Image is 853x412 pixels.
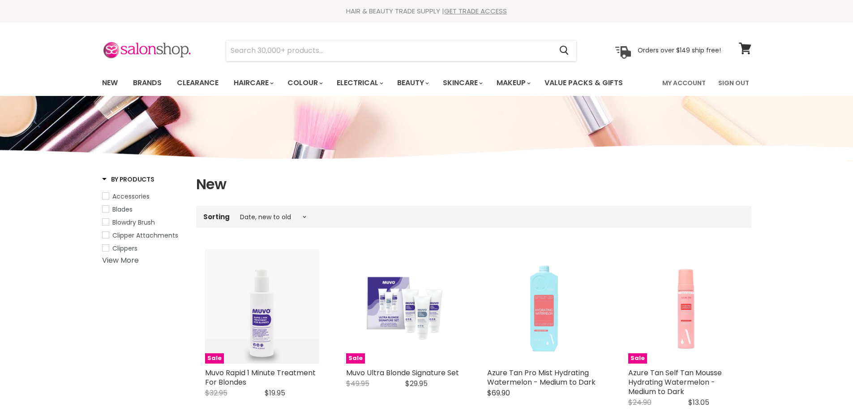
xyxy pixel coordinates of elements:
[205,353,224,364] span: Sale
[205,368,316,387] a: Muvo Rapid 1 Minute Treatment For Blondes
[487,249,601,364] img: Azure Tan Pro Mist Hydrating Watermelon - Medium to Dark
[638,46,721,54] p: Orders over $149 ship free!
[444,6,507,16] a: GET TRADE ACCESS
[346,266,460,348] img: Muvo Ultra Blonde Signature Set
[688,397,709,408] span: $13.05
[102,191,185,201] a: Accessories
[538,74,630,92] a: Value Packs & Gifts
[346,378,369,389] span: $49.95
[226,40,553,61] input: Search
[102,255,139,265] a: View More
[102,230,185,240] a: Clipper Attachments
[436,74,488,92] a: Skincare
[346,353,365,364] span: Sale
[226,40,577,61] form: Product
[112,231,178,240] span: Clipper Attachments
[487,368,596,387] a: Azure Tan Pro Mist Hydrating Watermelon - Medium to Dark
[490,74,536,92] a: Makeup
[102,217,185,227] a: Blowdry Brush
[628,397,652,408] span: $24.90
[126,74,168,92] a: Brands
[628,249,742,364] a: Azure Tan Self Tan Mousse Hydrating Watermelon - Medium to Dark Azure Tan Self Tan Mousse Hydrati...
[95,70,643,96] ul: Main menu
[91,70,763,96] nav: Main
[346,368,459,378] a: Muvo Ultra Blonde Signature Set
[628,353,647,364] span: Sale
[102,175,154,184] h3: By Products
[628,368,722,397] a: Azure Tan Self Tan Mousse Hydrating Watermelon - Medium to Dark
[330,74,389,92] a: Electrical
[112,244,137,253] span: Clippers
[553,40,576,61] button: Search
[281,74,328,92] a: Colour
[95,74,124,92] a: New
[91,7,763,16] div: HAIR & BEAUTY TRADE SUPPLY |
[170,74,225,92] a: Clearance
[628,249,742,364] img: Azure Tan Self Tan Mousse Hydrating Watermelon - Medium to Dark
[196,175,751,194] h1: New
[713,74,754,92] a: Sign Out
[657,74,711,92] a: My Account
[102,243,185,253] a: Clippers
[405,378,428,389] span: $29.95
[265,388,285,398] span: $19.95
[487,388,510,398] span: $69.90
[102,204,185,214] a: Blades
[112,218,155,227] span: Blowdry Brush
[203,213,230,221] label: Sorting
[205,388,227,398] span: $32.95
[205,249,319,364] img: Muvo Rapid 1 Minute Treatment For Blondes
[205,249,319,364] a: Muvo Rapid 1 Minute Treatment For Blondes Sale
[390,74,434,92] a: Beauty
[227,74,279,92] a: Haircare
[346,249,460,364] a: Muvo Ultra Blonde Signature Set Sale
[112,205,133,214] span: Blades
[112,192,150,201] span: Accessories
